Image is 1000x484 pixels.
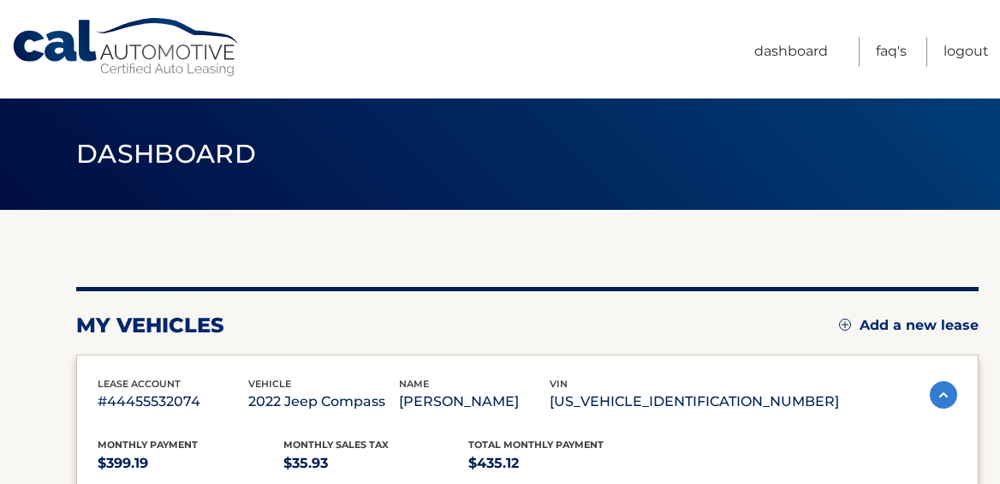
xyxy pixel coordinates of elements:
p: $399.19 [98,451,283,475]
a: Dashboard [754,37,828,67]
p: $35.93 [283,451,469,475]
p: #44455532074 [98,390,248,414]
h2: my vehicles [76,313,224,338]
a: Cal Automotive [11,17,242,78]
a: Add a new lease [839,317,979,334]
span: Dashboard [76,138,256,170]
span: vin [550,378,568,390]
span: Monthly sales Tax [283,439,389,451]
img: accordion-active.svg [930,381,957,409]
span: vehicle [248,378,291,390]
p: 2022 Jeep Compass [248,390,399,414]
a: FAQ's [876,37,907,67]
span: Total Monthly Payment [468,439,604,451]
span: Monthly Payment [98,439,198,451]
p: [US_VEHICLE_IDENTIFICATION_NUMBER] [550,390,839,414]
p: [PERSON_NAME] [399,390,550,414]
p: $435.12 [468,451,654,475]
a: Logout [943,37,989,67]
img: add.svg [839,319,851,331]
span: lease account [98,378,181,390]
span: name [399,378,429,390]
